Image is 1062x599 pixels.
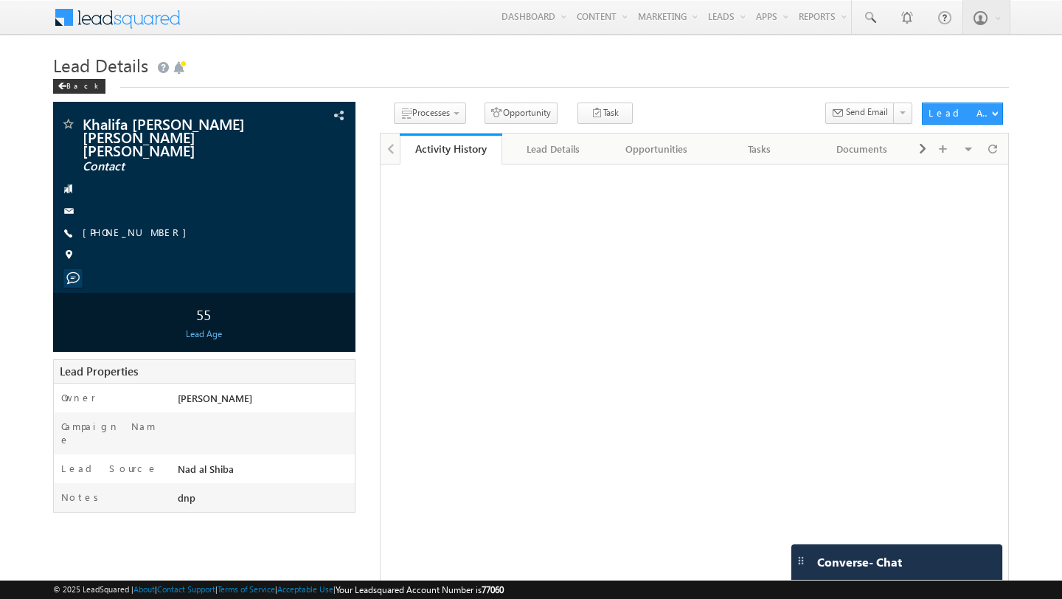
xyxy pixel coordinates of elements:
[411,142,492,156] div: Activity History
[277,584,333,594] a: Acceptable Use
[846,105,888,119] span: Send Email
[394,103,466,124] button: Processes
[720,140,798,158] div: Tasks
[823,140,901,158] div: Documents
[482,584,504,595] span: 77060
[157,584,215,594] a: Contact Support
[708,134,811,165] a: Tasks
[61,462,158,475] label: Lead Source
[83,226,194,240] span: [PHONE_NUMBER]
[53,583,504,597] span: © 2025 LeadSquared | | | | |
[53,78,113,91] a: Back
[53,79,105,94] div: Back
[485,103,558,124] button: Opportunity
[605,134,709,165] a: Opportunities
[811,134,914,165] a: Documents
[929,106,991,120] div: Lead Actions
[61,391,96,404] label: Owner
[795,555,807,567] img: carter-drag
[83,117,269,156] span: Khalifa [PERSON_NAME] [PERSON_NAME] [PERSON_NAME]
[825,103,895,124] button: Send Email
[336,584,504,595] span: Your Leadsquared Account Number is
[617,140,695,158] div: Opportunities
[61,420,163,446] label: Campaign Name
[57,300,351,328] div: 55
[174,462,355,482] div: Nad al Shiba
[577,103,633,124] button: Task
[133,584,155,594] a: About
[412,107,450,118] span: Processes
[922,103,1003,125] button: Lead Actions
[60,364,138,378] span: Lead Properties
[61,491,104,504] label: Notes
[53,53,148,77] span: Lead Details
[817,555,902,569] span: Converse - Chat
[178,491,195,504] span: dnp
[514,140,592,158] div: Lead Details
[83,159,269,174] span: Contact
[57,328,351,341] div: Lead Age
[178,392,252,404] span: [PERSON_NAME]
[400,134,503,165] a: Activity History
[218,584,275,594] a: Terms of Service
[502,134,605,165] a: Lead Details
